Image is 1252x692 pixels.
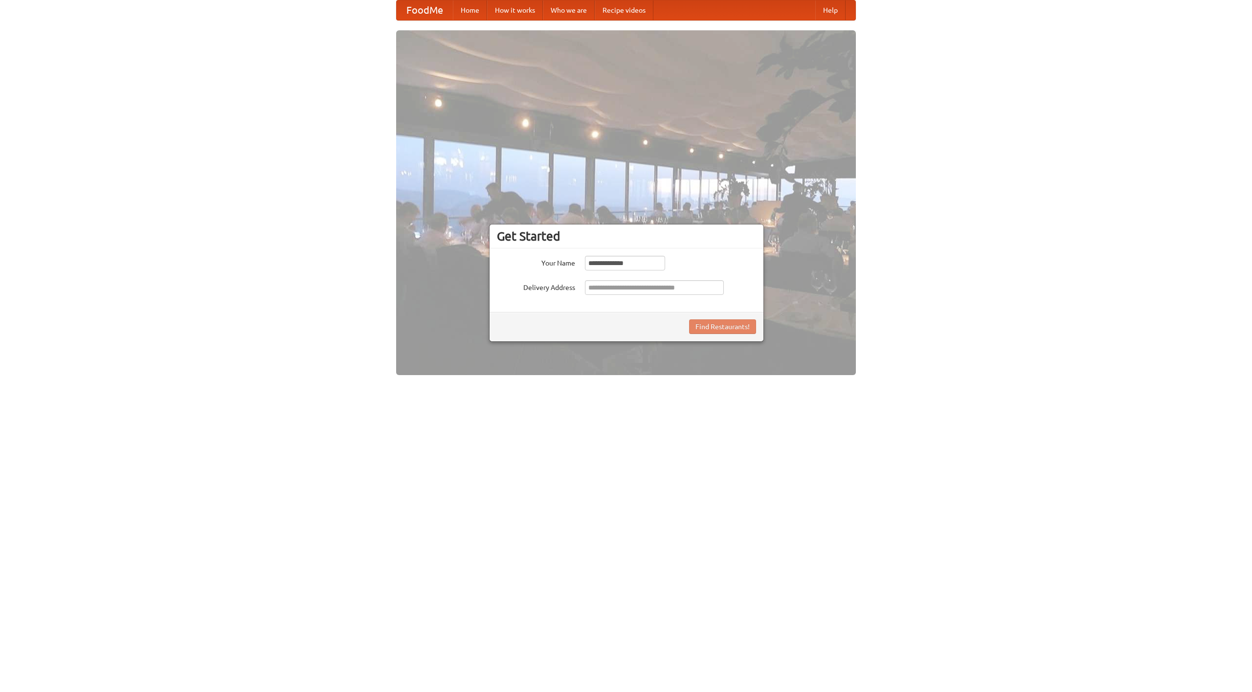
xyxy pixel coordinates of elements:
button: Find Restaurants! [689,319,756,334]
label: Your Name [497,256,575,268]
a: FoodMe [397,0,453,20]
h3: Get Started [497,229,756,244]
label: Delivery Address [497,280,575,292]
a: Who we are [543,0,595,20]
a: Help [815,0,846,20]
a: Recipe videos [595,0,653,20]
a: How it works [487,0,543,20]
a: Home [453,0,487,20]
